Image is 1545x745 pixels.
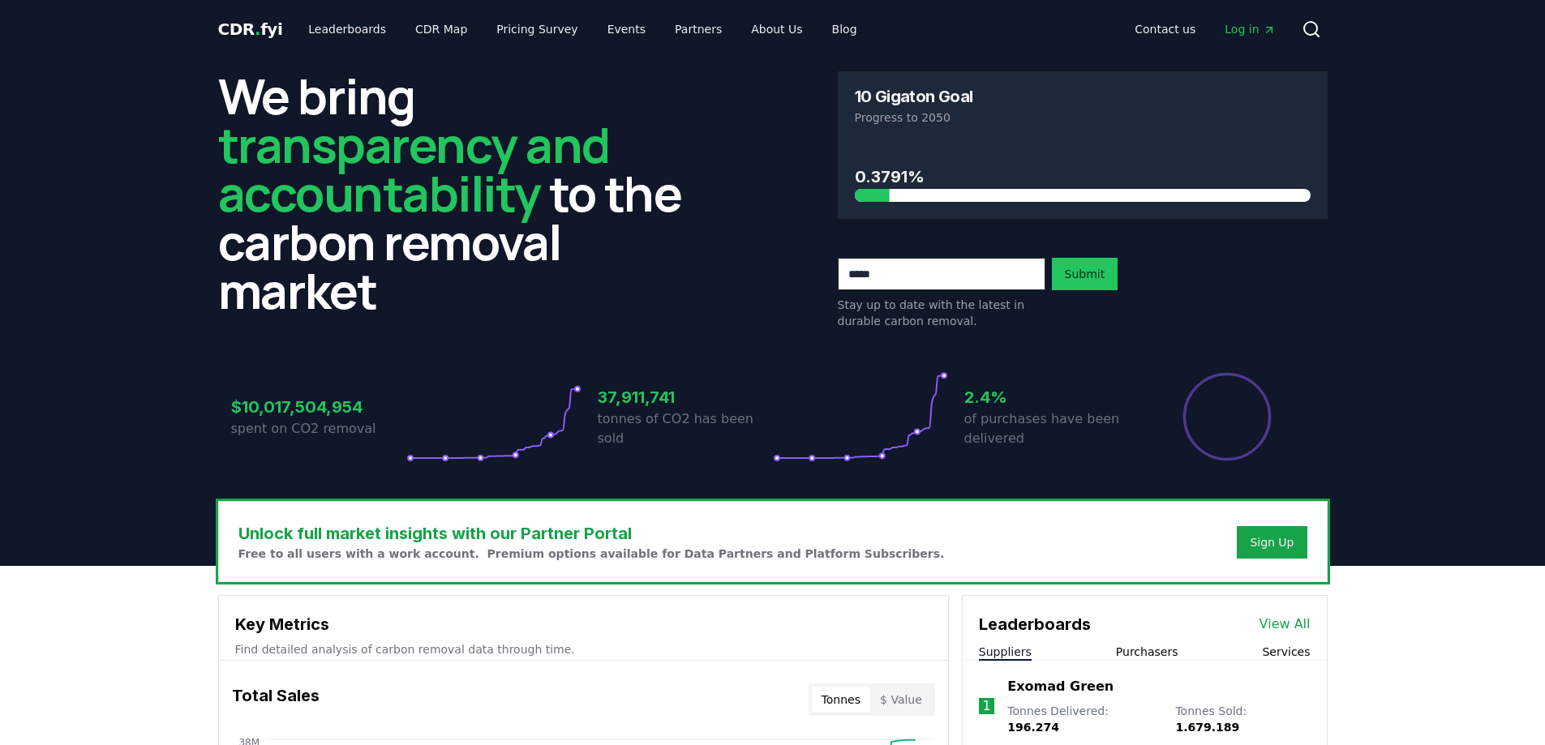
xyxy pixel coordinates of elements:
[238,546,945,562] p: Free to all users with a work account. Premium options available for Data Partners and Platform S...
[235,612,932,636] h3: Key Metrics
[662,15,735,44] a: Partners
[295,15,869,44] nav: Main
[838,297,1045,329] p: Stay up to date with the latest in durable carbon removal.
[598,385,773,409] h3: 37,911,741
[1122,15,1208,44] a: Contact us
[218,71,708,315] h2: We bring to the carbon removal market
[231,419,406,439] p: spent on CO2 removal
[483,15,590,44] a: Pricing Survey
[1175,721,1239,734] span: 1.679.189
[1182,371,1272,462] div: Percentage of sales delivered
[1007,721,1059,734] span: 196.274
[964,385,1139,409] h3: 2.4%
[855,109,1311,126] p: Progress to 2050
[598,409,773,448] p: tonnes of CO2 has been sold
[982,696,990,716] p: 1
[218,19,283,39] span: CDR fyi
[1250,534,1294,550] a: Sign Up
[812,687,870,713] button: Tonnes
[819,15,870,44] a: Blog
[255,19,260,39] span: .
[1225,21,1275,37] span: Log in
[855,88,973,105] h3: 10 Gigaton Goal
[1237,526,1307,559] button: Sign Up
[1052,258,1118,290] button: Submit
[1007,703,1159,735] p: Tonnes Delivered :
[855,165,1311,189] h3: 0.3791%
[738,15,815,44] a: About Us
[1175,703,1310,735] p: Tonnes Sold :
[1007,677,1114,696] a: Exomad Green
[964,409,1139,448] p: of purchases have been delivered
[295,15,399,44] a: Leaderboards
[1116,644,1178,660] button: Purchasers
[218,111,610,226] span: transparency and accountability
[232,683,320,716] h3: Total Sales
[870,687,932,713] button: $ Value
[979,644,1032,660] button: Suppliers
[238,521,945,546] h3: Unlock full market insights with our Partner Portal
[218,18,283,41] a: CDR.fyi
[1262,644,1310,660] button: Services
[402,15,480,44] a: CDR Map
[1260,614,1311,634] a: View All
[235,641,932,657] p: Find detailed analysis of carbon removal data through time.
[979,612,1091,636] h3: Leaderboards
[1212,15,1288,44] a: Log in
[1122,15,1288,44] nav: Main
[594,15,659,44] a: Events
[231,395,406,419] h3: $10,017,504,954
